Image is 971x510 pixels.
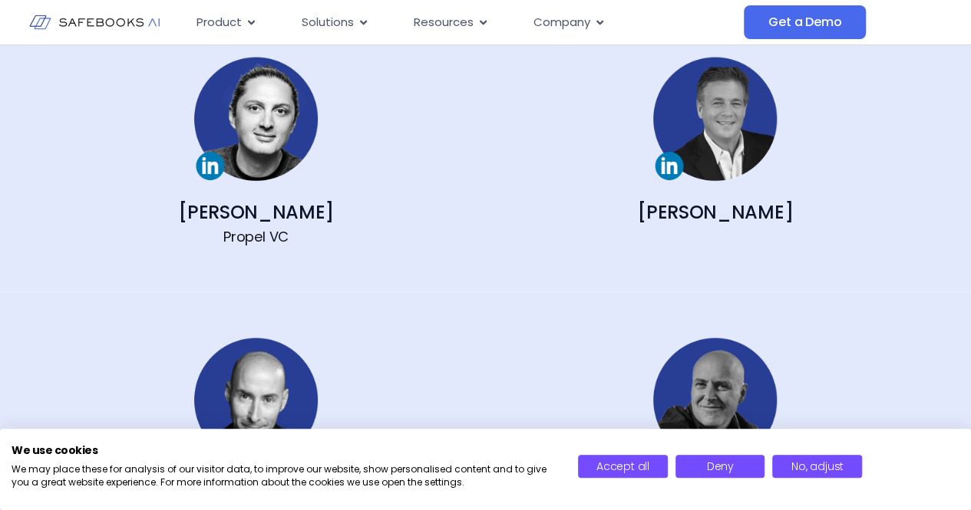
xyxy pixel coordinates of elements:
[653,338,777,462] img: About Safebooks 14
[653,58,777,181] img: About Safebooks 12
[197,14,242,31] span: Product
[12,443,555,457] h2: We use cookies
[706,459,733,474] span: Deny
[184,8,744,38] nav: Menu
[768,15,841,30] span: Get a Demo
[50,228,463,246] p: Propel VC
[184,8,744,38] div: Menu Toggle
[12,463,555,489] p: We may place these for analysis of our visitor data, to improve our website, show personalised co...
[414,14,474,31] span: Resources
[578,455,668,478] button: Accept all cookies
[596,459,649,474] span: Accept all
[194,58,318,181] img: About Safebooks 11
[637,199,793,225] a: [PERSON_NAME]
[772,455,862,478] button: Adjust cookie preferences
[744,5,866,39] a: Get a Demo
[791,459,844,474] span: No, adjust
[194,338,318,462] img: About Safebooks 13
[178,199,334,225] a: [PERSON_NAME]
[675,455,765,478] button: Deny all cookies
[302,14,354,31] span: Solutions
[533,14,590,31] span: Company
